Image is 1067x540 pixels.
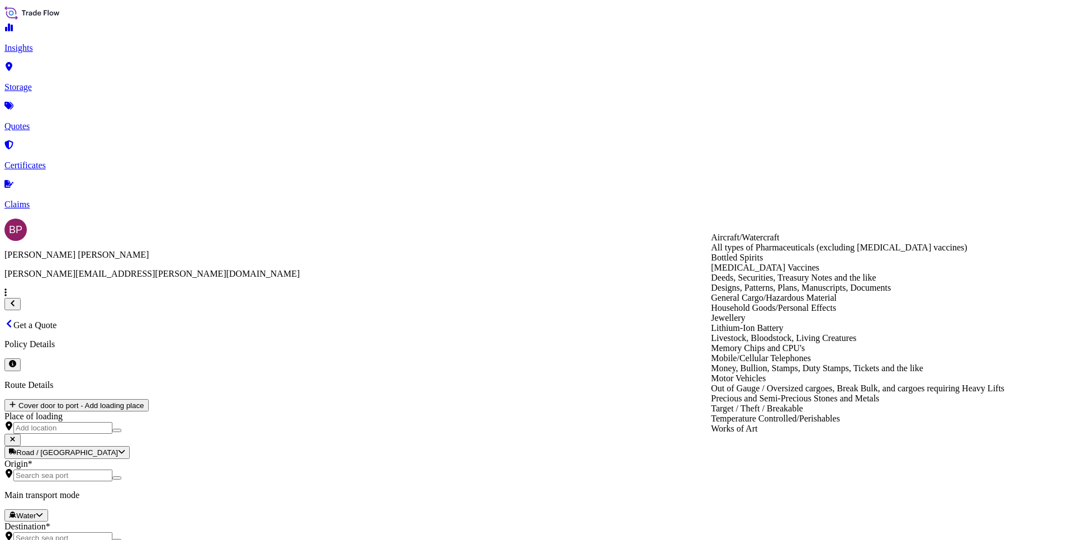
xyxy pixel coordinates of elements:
p: [PERSON_NAME] [PERSON_NAME] [4,250,1063,260]
div: Household Goods/Personal Effects [711,303,1005,313]
input: Origin [13,470,112,481]
div: Memory Chips and CPU's [711,343,1005,353]
div: Mobile/Cellular Telephones [711,353,1005,363]
span: Cover door to port - Add loading place [18,401,144,410]
div: Temperature Controlled/Perishables [711,414,1005,424]
span: Road / [GEOGRAPHIC_DATA] [16,449,118,457]
div: [MEDICAL_DATA] Vaccines [711,263,1005,273]
div: Works of Art [711,424,1005,434]
div: Aircraft/Watercraft [711,233,1005,243]
div: Livestock, Bloodstock, Living Creatures [711,333,1005,343]
div: Place of loading [4,411,1063,421]
div: Out of Gauge / Oversized cargoes, Break Bulk, and cargoes requiring Heavy Lifts [711,383,1005,394]
div: Precious and Semi-Precious Stones and Metals [711,394,1005,404]
p: Get a Quote [4,319,1063,330]
div: Designs, Patterns, Plans, Manuscripts, Documents [711,283,1005,293]
p: Certificates [4,160,1063,170]
p: [PERSON_NAME][EMAIL_ADDRESS][PERSON_NAME][DOMAIN_NAME] [4,269,1063,279]
div: Deeds, Securities, Treasury Notes and the like [711,273,1005,283]
p: Policy Details [4,339,1063,349]
button: Show suggestions [112,429,121,432]
div: Money, Bullion, Stamps, Duty Stamps, Tickets and the like [711,363,1005,373]
div: Destination [4,522,1063,532]
div: General Cargo/Hazardous Material [711,293,1005,303]
span: BP [9,224,22,235]
p: Insights [4,43,1063,53]
p: Claims [4,200,1063,210]
div: Jewellery [711,313,1005,323]
div: All types of Pharmaceuticals (excluding [MEDICAL_DATA] vaccines) [711,243,1005,253]
p: Quotes [4,121,1063,131]
button: Show suggestions [112,476,121,480]
p: Main transport mode [4,490,1063,500]
div: Lithium-Ion Battery [711,323,1005,333]
div: Motor Vehicles [711,373,1005,383]
input: Place of loading [13,422,112,434]
div: Origin [4,459,1063,469]
button: Select transport [4,509,48,522]
button: Select transport [4,446,130,458]
span: Water [16,511,36,520]
div: Suggestions [711,233,1005,434]
p: Storage [4,82,1063,92]
div: Bottled Spirits [711,253,1005,263]
p: Route Details [4,380,1063,390]
div: Target / Theft / Breakable [711,404,1005,414]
